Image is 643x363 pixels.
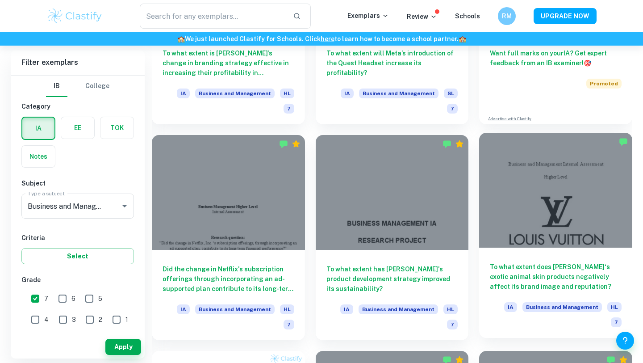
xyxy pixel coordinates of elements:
[407,12,437,21] p: Review
[284,320,294,329] span: 7
[584,59,591,67] span: 🎯
[607,302,622,312] span: HL
[359,89,438,98] span: Business and Management
[292,139,301,148] div: Premium
[326,48,458,78] h6: To what extent will Meta’s introduction of the Quest Headset increase its profitability?
[619,137,628,146] img: Marked
[498,7,516,25] button: RM
[455,139,464,148] div: Premium
[72,315,76,325] span: 3
[341,89,354,98] span: IA
[163,48,294,78] h6: To what extent is [PERSON_NAME]’s change in branding strategy effective in increasing their profi...
[28,190,65,197] label: Type a subject
[105,339,141,355] button: Apply
[316,135,469,340] a: To what extent has [PERSON_NAME]'s product development strategy improved its sustainability?IABus...
[280,304,294,314] span: HL
[534,8,597,24] button: UPGRADE NOW
[459,35,466,42] span: 🏫
[21,233,134,243] h6: Criteria
[21,178,134,188] h6: Subject
[443,304,458,314] span: HL
[490,262,622,291] h6: To what extent does [PERSON_NAME]‘s exotic animal skin products negatively affect its brand image...
[347,11,389,21] p: Exemplars
[71,294,75,304] span: 6
[46,7,103,25] img: Clastify logo
[11,50,145,75] h6: Filter exemplars
[22,146,55,167] button: Notes
[21,275,134,285] h6: Grade
[85,76,109,97] button: College
[44,294,48,304] span: 7
[321,35,334,42] a: here
[2,34,641,44] h6: We just launched Clastify for Schools. Click to learn how to become a school partner.
[522,302,602,312] span: Business and Management
[125,315,128,325] span: 1
[504,302,517,312] span: IA
[616,332,634,350] button: Help and Feedback
[279,139,288,148] img: Marked
[177,304,190,314] span: IA
[359,304,438,314] span: Business and Management
[177,35,185,42] span: 🏫
[195,89,275,98] span: Business and Management
[61,117,94,139] button: EE
[455,13,480,20] a: Schools
[611,317,622,327] span: 7
[326,264,458,294] h6: To what extent has [PERSON_NAME]'s product development strategy improved its sustainability?
[118,200,131,212] button: Open
[479,135,632,340] a: To what extent does [PERSON_NAME]‘s exotic animal skin products negatively affect its brand image...
[99,315,102,325] span: 2
[502,11,512,21] h6: RM
[447,104,458,114] span: 7
[46,76,67,97] button: IB
[163,264,294,294] h6: Did the change in Netflix's subscription offerings through incorporating an ad-supported plan con...
[586,79,622,89] span: Promoted
[490,48,622,68] h6: Want full marks on your IA ? Get expert feedback from an IB examiner!
[443,139,451,148] img: Marked
[140,4,286,29] input: Search for any exemplars...
[152,135,305,340] a: Did the change in Netflix's subscription offerings through incorporating an ad-supported plan con...
[21,101,134,111] h6: Category
[447,320,458,329] span: 7
[280,89,294,98] span: HL
[284,104,294,114] span: 7
[21,248,134,264] button: Select
[488,116,531,122] a: Advertise with Clastify
[340,304,353,314] span: IA
[195,304,275,314] span: Business and Management
[100,117,134,139] button: TOK
[46,76,109,97] div: Filter type choice
[44,315,49,325] span: 4
[22,118,54,139] button: IA
[98,294,102,304] span: 5
[177,89,190,98] span: IA
[444,89,458,98] span: SL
